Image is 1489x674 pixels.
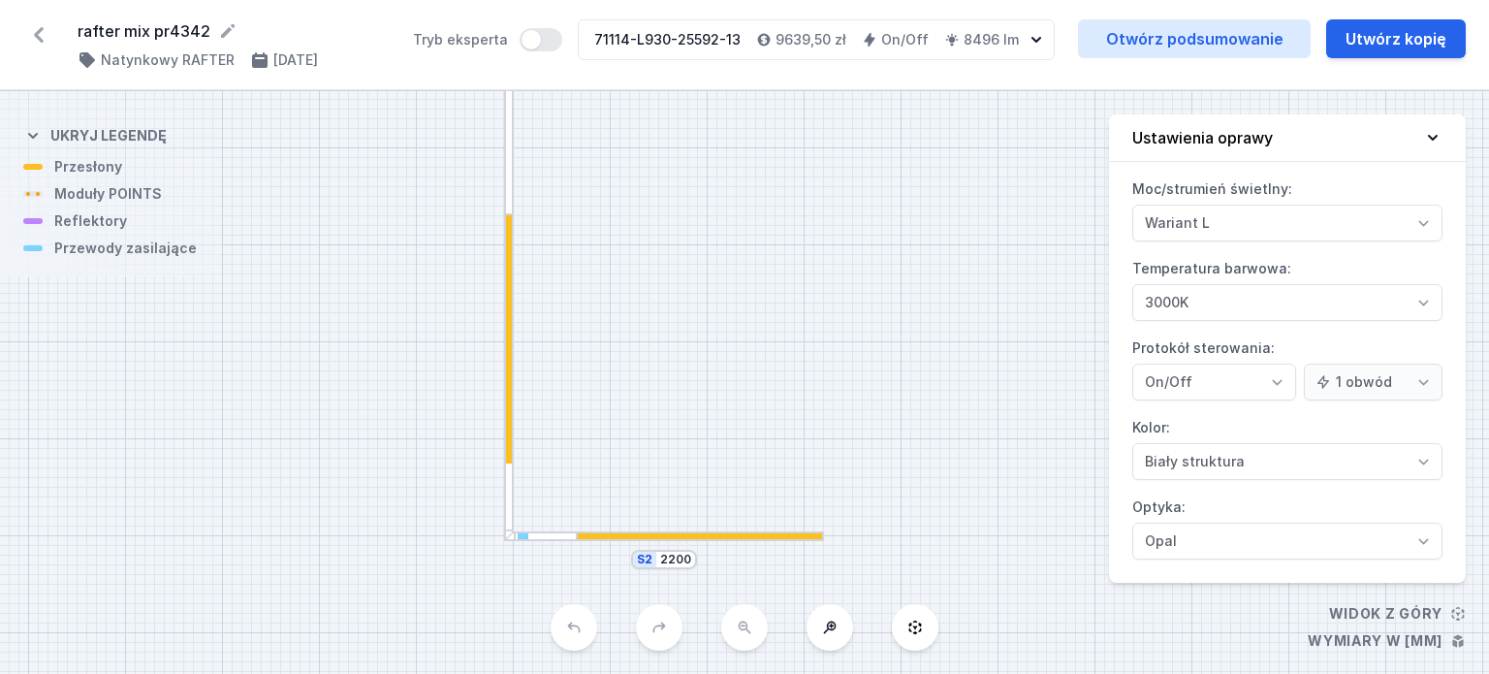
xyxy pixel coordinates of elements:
label: Moc/strumień świetlny: [1132,174,1442,241]
button: Ustawienia oprawy [1109,114,1466,162]
button: Tryb eksperta [520,28,562,51]
a: Otwórz podsumowanie [1078,19,1311,58]
button: Utwórz kopię [1326,19,1466,58]
h4: On/Off [881,30,929,49]
button: Edytuj nazwę projektu [218,21,238,41]
label: Kolor: [1132,412,1442,480]
label: Protokół sterowania: [1132,333,1442,401]
button: 71114-L930-25592-139639,50 złOn/Off8496 lm [578,19,1055,60]
h4: Ukryj legendę [50,126,167,145]
h4: [DATE] [273,50,318,70]
select: Temperatura barwowa: [1132,284,1442,321]
select: Protokół sterowania: [1132,364,1296,401]
h4: Natynkowy RAFTER [101,50,235,70]
label: Optyka: [1132,492,1442,560]
button: Ukryj legendę [23,111,167,157]
h4: Ustawienia oprawy [1132,126,1273,149]
label: Tryb eksperta [413,28,562,51]
form: rafter mix pr4342 [78,19,390,43]
select: Moc/strumień świetlny: [1132,205,1442,241]
label: Temperatura barwowa: [1132,253,1442,321]
select: Optyka: [1132,523,1442,560]
input: Wymiar [mm] [660,552,691,567]
select: Protokół sterowania: [1304,364,1442,401]
div: 71114-L930-25592-13 [594,30,741,49]
h4: 9639,50 zł [776,30,846,49]
h4: 8496 lm [964,30,1019,49]
select: Kolor: [1132,443,1442,480]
